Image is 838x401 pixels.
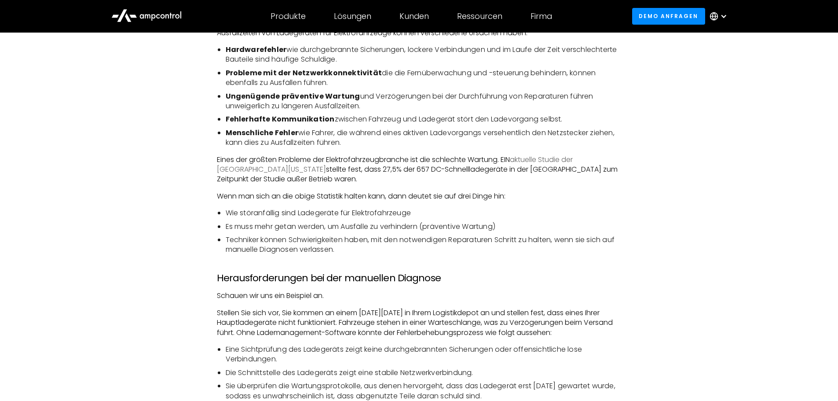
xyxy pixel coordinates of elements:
[226,91,360,101] strong: Ungenügende präventive Wartung
[217,155,573,174] a: aktuelle Studie der [GEOGRAPHIC_DATA][US_STATE]
[531,11,552,21] div: Firma
[226,114,622,124] li: zwischen Fahrzeug und Ladegerät stört den Ladevorgang selbst.
[226,235,622,255] li: Techniker können Schwierigkeiten haben, mit den notwendigen Reparaturen Schritt zu halten, wenn s...
[226,128,299,138] strong: Menschliche Fehler
[226,68,622,88] li: die die Fernüberwachung und -steuerung behindern, können ebenfalls zu Ausfällen führen.
[226,44,287,55] strong: Hardwarefehler
[226,128,622,148] li: wie Fahrer, die während eines aktiven Ladevorgangs versehentlich den Netzstecker ziehen, kann die...
[632,8,705,24] a: Demo anfragen
[334,11,371,21] div: Lösungen
[457,11,502,21] div: Ressourcen
[217,155,622,184] p: Eines der größten Probleme der Elektrofahrzeugbranche ist die schlechte Wartung. EIN stellte fest...
[226,114,335,124] strong: Fehlerhafte Kommunikation
[226,68,382,78] strong: Probleme mit der Netzwerkkonnektivität
[217,191,622,201] p: Wenn man sich an die obige Statistik halten kann, dann deutet sie auf drei Dinge hin:
[271,11,306,21] div: Produkte
[226,208,622,218] li: Wie störanfällig sind Ladegeräte für Elektrofahrzeuge
[226,222,622,232] li: Es muss mehr getan werden, um Ausfälle zu verhindern (präventive Wartung)
[217,28,622,38] p: Ausfallzeiten von Ladegeräten für Elektrofahrzeuge können verschiedene Ursachen haben.
[226,92,622,111] li: und Verzögerungen bei der Durchführung von Reparaturen führen unweigerlich zu längeren Ausfallzei...
[217,272,622,284] h3: Herausforderungen bei der manuellen Diagnose
[399,11,429,21] div: Kunden
[226,345,622,364] li: Eine Sichtprüfung des Ladegeräts zeigt keine durchgebrannten Sicherungen oder offensichtliche los...
[217,291,622,301] p: Schauen wir uns ein Beispiel an.
[217,308,622,338] p: Stellen Sie sich vor, Sie kommen an einem [DATE][DATE] in Ihrem Logistikdepot an und stellen fest...
[226,45,622,65] li: wie durchgebrannte Sicherungen, lockere Verbindungen und im Laufe der Zeit verschlechterte Bautei...
[226,381,622,401] li: Sie überprüfen die Wartungsprotokolle, aus denen hervorgeht, dass das Ladegerät erst [DATE] gewar...
[226,368,622,378] li: Die Schnittstelle des Ladegeräts zeigt eine stabile Netzwerkverbindung.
